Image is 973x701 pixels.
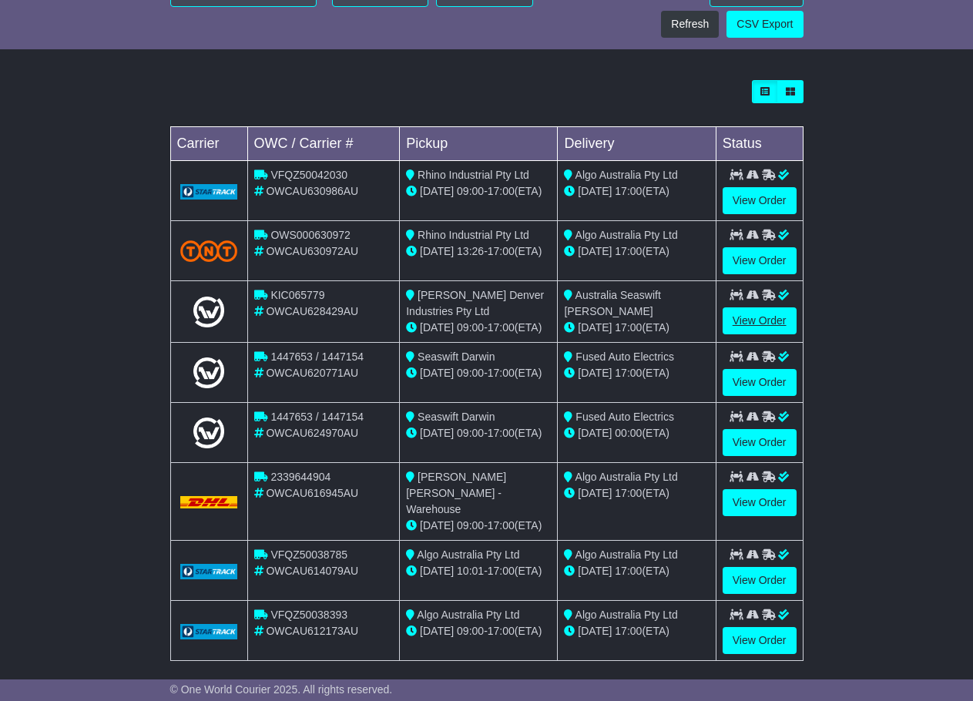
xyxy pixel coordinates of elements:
[723,567,797,594] a: View Order
[420,625,454,637] span: [DATE]
[578,427,612,439] span: [DATE]
[266,427,358,439] span: OWCAU624970AU
[420,427,454,439] span: [DATE]
[615,321,642,334] span: 17:00
[564,623,709,639] div: (ETA)
[193,297,224,327] img: Light
[726,11,803,38] a: CSV Export
[723,247,797,274] a: View Order
[266,305,358,317] span: OWCAU628429AU
[615,625,642,637] span: 17:00
[170,127,247,161] td: Carrier
[247,127,400,161] td: OWC / Carrier #
[193,418,224,448] img: Light
[457,185,484,197] span: 09:00
[406,518,551,534] div: - (ETA)
[266,565,358,577] span: OWCAU614079AU
[578,487,612,499] span: [DATE]
[457,519,484,532] span: 09:00
[723,369,797,396] a: View Order
[270,471,330,483] span: 2339644904
[723,489,797,516] a: View Order
[418,350,495,363] span: Seaswift Darwin
[270,609,347,621] span: VFQZ50038393
[661,11,719,38] button: Refresh
[578,245,612,257] span: [DATE]
[406,320,551,336] div: - (ETA)
[266,185,358,197] span: OWCAU630986AU
[575,471,678,483] span: Algo Australia Pty Ltd
[180,564,238,579] img: GetCarrierServiceLogo
[420,321,454,334] span: [DATE]
[270,411,364,423] span: 1447653 / 1447154
[170,683,393,696] span: © One World Courier 2025. All rights reserved.
[578,185,612,197] span: [DATE]
[406,289,544,317] span: [PERSON_NAME] Denver Industries Pty Ltd
[575,548,678,561] span: Algo Australia Pty Ltd
[193,357,224,388] img: Light
[406,365,551,381] div: - (ETA)
[488,367,515,379] span: 17:00
[400,127,558,161] td: Pickup
[558,127,716,161] td: Delivery
[615,487,642,499] span: 17:00
[418,169,529,181] span: Rhino Industrial Pty Ltd
[488,565,515,577] span: 17:00
[266,245,358,257] span: OWCAU630972AU
[270,350,364,363] span: 1447653 / 1447154
[406,563,551,579] div: - (ETA)
[180,496,238,508] img: DHL.png
[615,245,642,257] span: 17:00
[420,185,454,197] span: [DATE]
[270,229,351,241] span: OWS000630972
[270,289,324,301] span: KIC065779
[406,471,506,515] span: [PERSON_NAME] [PERSON_NAME] - Warehouse
[723,429,797,456] a: View Order
[723,187,797,214] a: View Order
[420,565,454,577] span: [DATE]
[578,565,612,577] span: [DATE]
[266,367,358,379] span: OWCAU620771AU
[723,307,797,334] a: View Order
[418,229,529,241] span: Rhino Industrial Pty Ltd
[180,624,238,639] img: GetCarrierServiceLogo
[457,321,484,334] span: 09:00
[564,320,709,336] div: (ETA)
[180,240,238,261] img: TNT_Domestic.png
[420,519,454,532] span: [DATE]
[615,427,642,439] span: 00:00
[420,367,454,379] span: [DATE]
[457,427,484,439] span: 09:00
[564,289,660,317] span: Australia Seaswift [PERSON_NAME]
[406,243,551,260] div: - (ETA)
[578,321,612,334] span: [DATE]
[417,609,519,621] span: Algo Australia Pty Ltd
[716,127,803,161] td: Status
[457,565,484,577] span: 10:01
[615,367,642,379] span: 17:00
[575,350,674,363] span: Fused Auto Electrics
[575,609,678,621] span: Algo Australia Pty Ltd
[564,243,709,260] div: (ETA)
[575,169,678,181] span: Algo Australia Pty Ltd
[564,183,709,200] div: (ETA)
[564,485,709,501] div: (ETA)
[488,321,515,334] span: 17:00
[270,548,347,561] span: VFQZ50038785
[488,519,515,532] span: 17:00
[457,367,484,379] span: 09:00
[578,367,612,379] span: [DATE]
[575,229,678,241] span: Algo Australia Pty Ltd
[420,245,454,257] span: [DATE]
[564,425,709,441] div: (ETA)
[488,625,515,637] span: 17:00
[488,245,515,257] span: 17:00
[578,625,612,637] span: [DATE]
[180,184,238,200] img: GetCarrierServiceLogo
[266,625,358,637] span: OWCAU612173AU
[723,627,797,654] a: View Order
[615,565,642,577] span: 17:00
[488,185,515,197] span: 17:00
[575,411,674,423] span: Fused Auto Electrics
[457,245,484,257] span: 13:26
